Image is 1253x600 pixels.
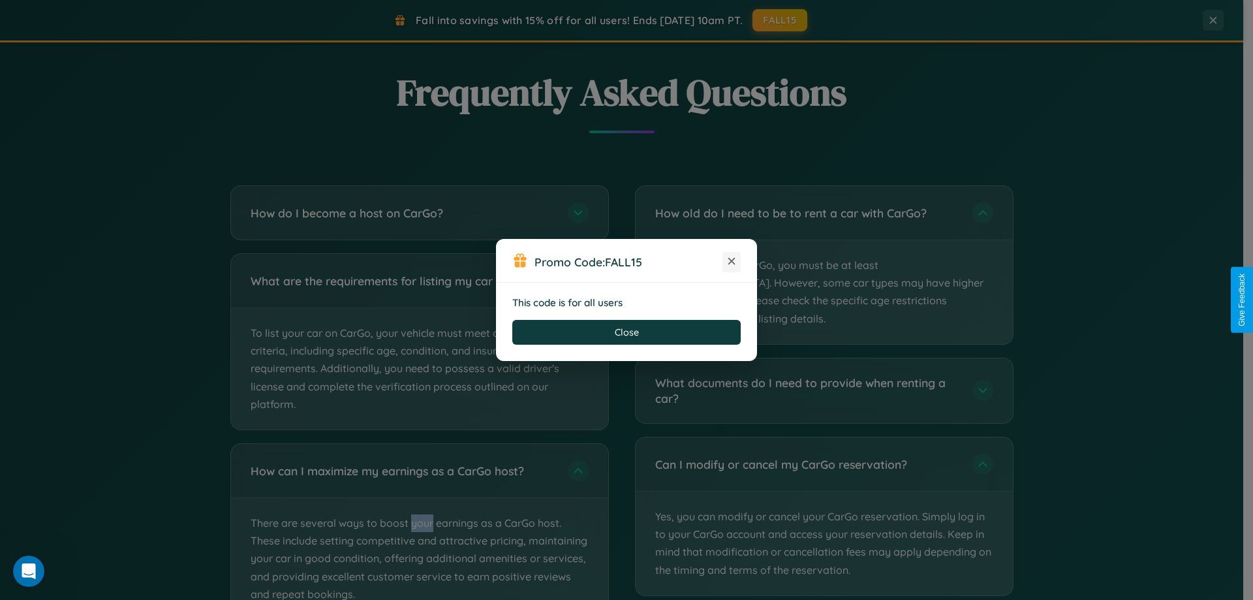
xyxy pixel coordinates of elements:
div: Give Feedback [1237,274,1246,326]
iframe: Intercom live chat [13,556,44,587]
b: FALL15 [605,255,642,269]
h3: Promo Code: [534,255,722,269]
button: Close [512,320,741,345]
strong: This code is for all users [512,296,623,309]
